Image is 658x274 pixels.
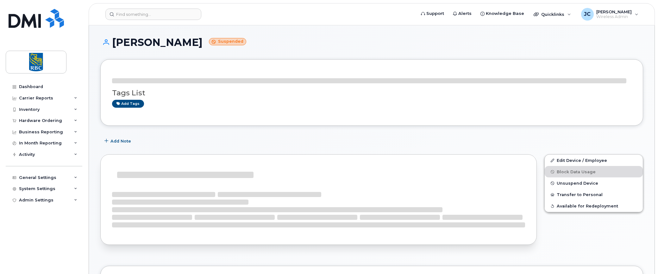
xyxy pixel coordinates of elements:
[545,189,643,200] button: Transfer to Personal
[100,37,643,48] h1: [PERSON_NAME]
[545,177,643,189] button: Unsuspend Device
[545,200,643,212] button: Available for Redeployment
[545,166,643,177] button: Block Data Usage
[557,181,598,186] span: Unsuspend Device
[112,100,144,108] a: Add tags
[209,38,246,45] small: Suspended
[557,204,618,208] span: Available for Redeployment
[110,138,131,144] span: Add Note
[545,155,643,166] a: Edit Device / Employee
[112,89,631,97] h3: Tags List
[100,135,136,147] button: Add Note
